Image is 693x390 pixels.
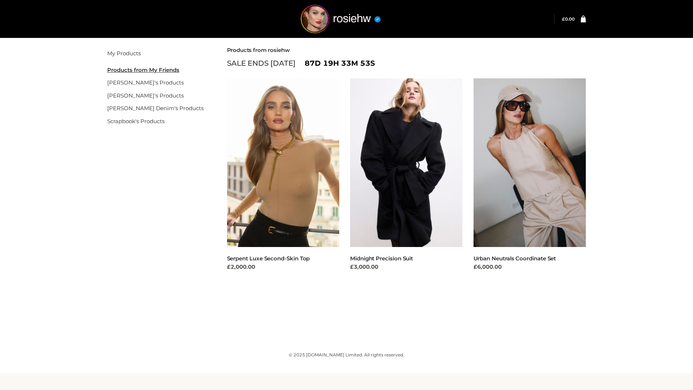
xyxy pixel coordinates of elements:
div: £3,000.00 [350,263,463,271]
span: 87d 19h 33m 53s [305,57,375,69]
a: My Products [107,50,141,57]
div: £6,000.00 [474,263,586,271]
h2: Products from rosiehw [227,47,586,53]
div: £2,000.00 [227,263,340,271]
a: Scrapbook's Products [107,118,165,125]
img: rosiehw [287,5,395,33]
a: Serpent Luxe Second-Skin Top [227,255,310,262]
a: [PERSON_NAME]'s Products [107,92,184,99]
a: [PERSON_NAME] Denim's Products [107,105,204,112]
a: £0.00 [562,16,575,22]
u: Products from My Friends [107,66,179,73]
span: £ [562,16,565,22]
a: [PERSON_NAME]'s Products [107,79,184,86]
a: Midnight Precision Suit [350,255,413,262]
div: © 2025 [DOMAIN_NAME] Limited. All rights reserved. [107,351,586,359]
div: SALE ENDS [DATE] [227,57,586,69]
bdi: 0.00 [562,16,575,22]
a: Urban Neutrals Coordinate Set [474,255,556,262]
